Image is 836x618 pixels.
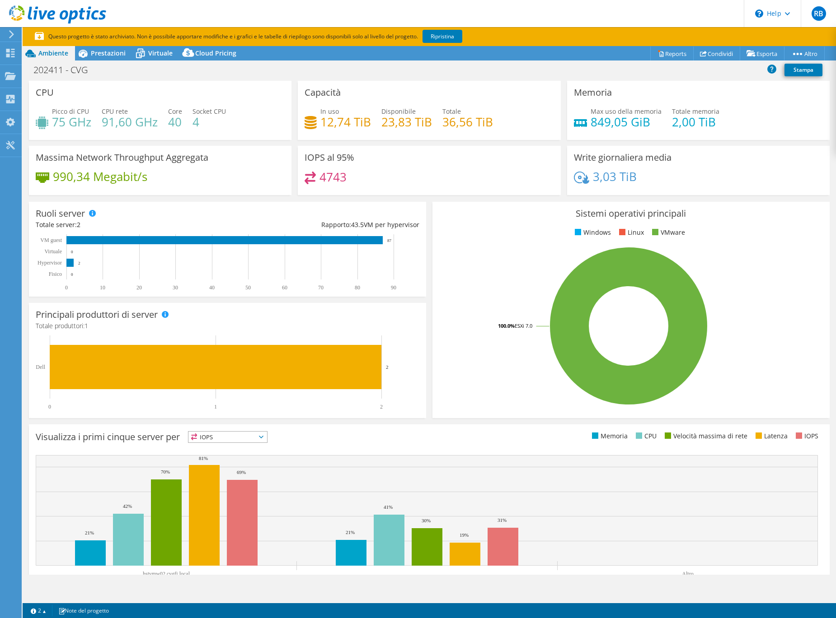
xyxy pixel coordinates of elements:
text: 40 [209,284,215,291]
span: 43.5 [351,220,364,229]
text: 60 [282,284,287,291]
span: Prestazioni [91,49,126,57]
text: 0 [71,250,73,254]
text: 0 [65,284,68,291]
h4: 36,56 TiB [442,117,493,127]
span: 2 [77,220,80,229]
text: 2 [380,404,383,410]
h4: 23,83 TiB [381,117,432,127]
h1: 202411 - CVG [29,65,102,75]
li: Velocità massima di rete [662,431,747,441]
h3: Capacità [305,88,341,98]
text: Dell [36,364,45,370]
text: 1 [214,404,217,410]
h4: 40 [168,117,182,127]
text: 42% [123,503,132,509]
tspan: 100.0% [498,322,515,329]
text: 69% [237,469,246,475]
h3: Massima Network Throughput Aggregata [36,153,208,163]
h4: 4743 [319,172,347,182]
h3: Sistemi operativi principali [439,209,823,218]
a: Altro [784,46,825,60]
span: In uso [320,107,339,116]
tspan: ESXi 7.0 [515,322,532,329]
li: Latenza [753,431,788,441]
span: Disponibile [381,107,416,116]
span: Cloud Pricing [195,49,236,57]
text: Virtuale [44,248,62,255]
div: Rapporto: VM per hypervisor [227,220,419,230]
span: 1 [85,321,88,330]
a: Stampa [784,64,822,76]
text: 31% [498,517,507,523]
text: 2 [78,261,80,265]
text: 19% [460,532,469,538]
text: hstvmw02.cvgfi.local [143,571,190,577]
text: 10 [100,284,105,291]
h4: 75 GHz [52,117,91,127]
text: Altro [682,571,693,577]
li: Memoria [590,431,628,441]
text: 21% [346,530,355,535]
text: VM guest [40,237,62,243]
span: IOPS [188,432,267,442]
text: 2 [386,364,389,370]
span: Max uso della memoria [591,107,662,116]
h4: 849,05 GiB [591,117,662,127]
span: Core [168,107,182,116]
text: 30 [173,284,178,291]
text: 80 [355,284,360,291]
span: Ambiente [38,49,68,57]
svg: \n [755,9,763,18]
li: CPU [634,431,657,441]
text: 0 [71,272,73,277]
a: Esporta [740,46,784,60]
h3: Ruoli server [36,209,85,218]
text: 90 [391,284,396,291]
span: CPU rete [102,107,128,116]
h3: Memoria [574,88,612,98]
span: Socket CPU [193,107,226,116]
h4: 3,03 TiB [593,172,637,181]
h4: 2,00 TiB [672,117,719,127]
li: VMware [650,228,685,237]
text: 70 [318,284,324,291]
h3: CPU [36,88,54,98]
a: Reports [650,46,694,60]
text: 30% [422,518,431,523]
h3: Principali produttori di server [36,310,158,320]
text: Hypervisor [38,260,62,266]
h4: Totale produttori: [36,321,419,331]
h4: 12,74 TiB [320,117,371,127]
span: Totale memoria [672,107,719,116]
li: IOPS [794,431,818,441]
h4: 4 [193,117,226,127]
a: Note del progetto [52,605,115,616]
h3: Write giornaliera media [574,153,672,163]
a: Ripristina [423,30,462,43]
a: 2 [24,605,52,616]
span: Totale [442,107,461,116]
li: Windows [573,228,611,237]
a: Condividi [693,46,740,60]
text: 87 [387,238,392,243]
text: 0 [48,404,51,410]
h4: 990,34 Megabit/s [53,172,147,181]
p: Questo progetto è stato archiviato. Non è possibile apportare modifiche e i grafici e le tabelle ... [35,32,478,42]
text: 21% [85,530,94,535]
text: 81% [199,455,208,461]
text: 50 [245,284,251,291]
div: Totale server: [36,220,227,230]
li: Linux [617,228,644,237]
text: 70% [161,469,170,474]
h4: 91,60 GHz [102,117,158,127]
text: 41% [384,504,393,510]
span: Virtuale [148,49,173,57]
h3: IOPS al 95% [305,153,354,163]
span: Picco di CPU [52,107,89,116]
span: RB [812,6,826,21]
text: Fisico [49,271,62,277]
text: 20 [136,284,142,291]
